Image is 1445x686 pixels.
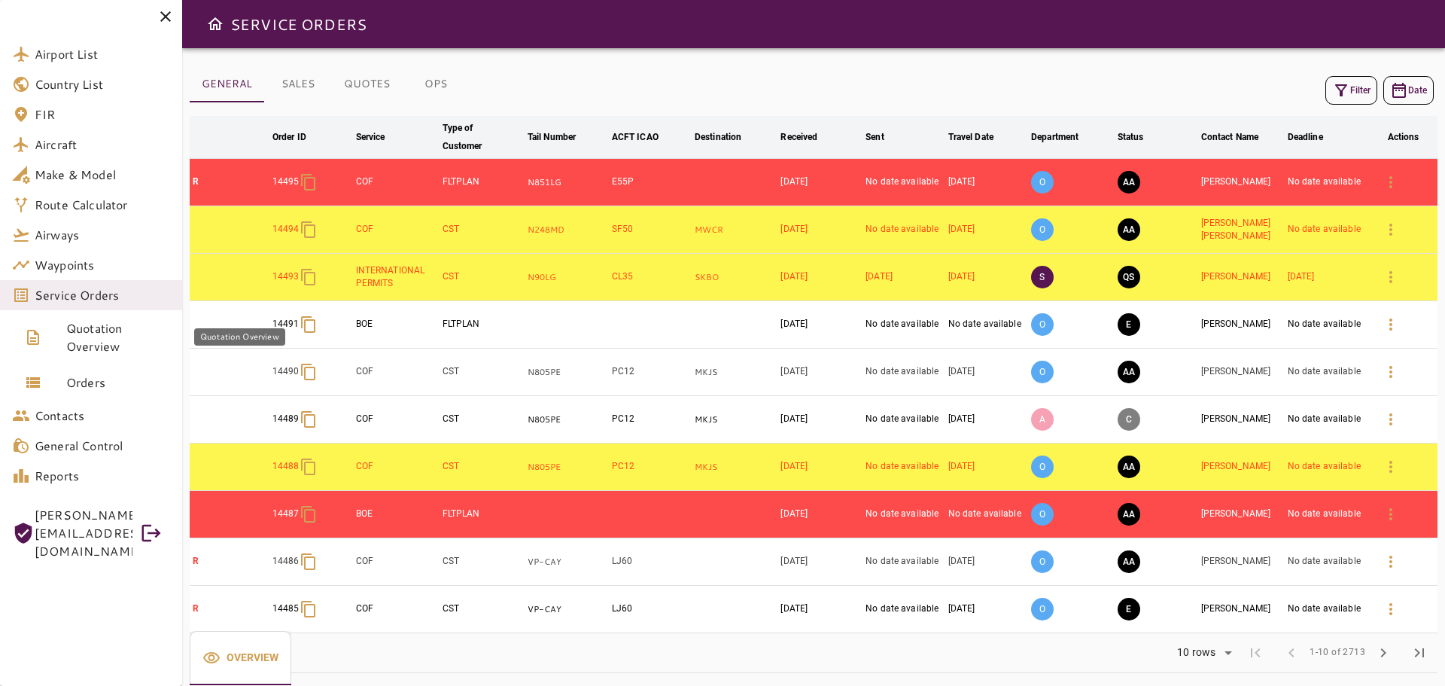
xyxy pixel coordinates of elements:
[66,319,170,355] span: Quotation Overview
[1325,76,1377,105] button: Filter
[777,349,862,396] td: [DATE]
[862,206,945,254] td: No date available
[1201,128,1259,146] div: Contact Name
[272,318,300,331] p: 14491
[1031,266,1054,288] p: S
[35,75,170,93] span: Country List
[35,196,170,214] span: Route Calculator
[1285,349,1369,396] td: No date available
[695,366,775,379] p: MKJS
[272,508,300,520] p: 14487
[695,128,761,146] span: Destination
[777,301,862,349] td: [DATE]
[1285,206,1369,254] td: No date available
[66,373,170,392] span: Orders
[402,66,470,102] button: OPS
[440,206,525,254] td: CST
[695,413,775,426] p: MKJS
[1118,456,1140,478] button: AWAITING ASSIGNMENT
[777,159,862,206] td: [DATE]
[695,128,741,146] div: Destination
[332,66,402,102] button: QUOTES
[1031,171,1054,194] p: O
[272,270,300,283] p: 14493
[1373,591,1409,627] button: Details
[528,128,595,146] span: Tail Number
[780,128,817,146] div: Received
[35,437,170,455] span: General Control
[35,467,170,485] span: Reports
[612,128,678,146] span: ACFT ICAO
[1373,401,1409,438] button: Details
[356,128,405,146] span: Service
[1118,598,1140,620] button: EXECUTION
[272,175,300,188] p: 14495
[945,301,1029,349] td: No date available
[1285,586,1369,633] td: No date available
[440,349,525,396] td: CST
[1310,645,1365,660] span: 1-10 of 2713
[190,66,264,102] button: GENERAL
[1285,491,1369,538] td: No date available
[230,12,367,36] h6: SERVICE ORDERS
[1118,266,1140,288] button: QUOTE SENT
[609,206,692,254] td: SF50
[1118,361,1140,383] button: AWAITING ASSIGNMENT
[945,349,1029,396] td: [DATE]
[528,413,606,426] p: N805PE
[609,396,692,444] td: PC12
[1031,598,1054,620] p: O
[777,491,862,538] td: [DATE]
[272,602,300,615] p: 14485
[695,461,775,474] p: MKJS
[1383,76,1434,105] button: Date
[1410,644,1428,662] span: last_page
[1031,313,1054,336] p: O
[353,206,440,254] td: COF
[272,413,300,425] p: 14489
[862,349,945,396] td: No date available
[945,159,1029,206] td: [DATE]
[1273,635,1310,671] span: Previous Page
[35,506,132,560] span: [PERSON_NAME][EMAIL_ADDRESS][DOMAIN_NAME]
[865,128,904,146] span: Sent
[945,586,1029,633] td: [DATE]
[35,105,170,123] span: FIR
[35,407,170,425] span: Contacts
[695,271,775,284] p: SKBO
[948,128,993,146] div: Travel Date
[777,254,862,301] td: [DATE]
[862,159,945,206] td: No date available
[945,396,1029,444] td: [DATE]
[1198,254,1285,301] td: [PERSON_NAME]
[1365,635,1401,671] span: Next Page
[200,9,230,39] button: Open drawer
[35,45,170,63] span: Airport List
[609,538,692,586] td: LJ60
[353,396,440,444] td: COF
[862,586,945,633] td: No date available
[528,366,606,379] p: N805PE
[777,444,862,491] td: [DATE]
[1288,128,1323,146] div: Deadline
[264,66,332,102] button: SALES
[862,301,945,349] td: No date available
[440,254,525,301] td: CST
[356,128,385,146] div: Service
[1373,259,1409,295] button: Details
[1285,254,1369,301] td: [DATE]
[1198,159,1285,206] td: [PERSON_NAME]
[945,254,1029,301] td: [DATE]
[440,396,525,444] td: CST
[353,254,440,301] td: INTERNATIONAL PERMITS
[1198,349,1285,396] td: [PERSON_NAME]
[1237,635,1273,671] span: First Page
[1373,212,1409,248] button: Details
[1285,396,1369,444] td: No date available
[945,206,1029,254] td: [DATE]
[193,175,266,188] p: R
[1285,538,1369,586] td: No date available
[862,254,945,301] td: [DATE]
[1198,206,1285,254] td: [PERSON_NAME] [PERSON_NAME]
[612,128,659,146] div: ACFT ICAO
